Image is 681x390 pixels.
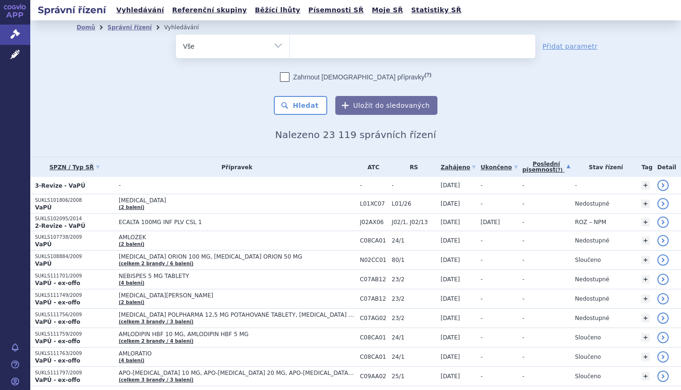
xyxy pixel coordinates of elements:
[392,315,436,321] span: 23/2
[335,96,437,115] button: Uložit do sledovaných
[441,373,460,380] span: [DATE]
[119,273,355,279] span: NEBISPES 5 MG TABLETY
[575,334,601,341] span: Sloučeno
[392,373,436,380] span: 25/1
[641,199,650,208] a: +
[119,205,144,210] a: (2 balení)
[35,182,85,189] strong: 3-Revize - VaPÚ
[575,276,610,283] span: Nedostupné
[119,319,193,324] a: (celkem 3 brandy / 3 balení)
[657,371,669,382] a: detail
[637,157,652,177] th: Tag
[408,4,464,17] a: Statistiky SŘ
[641,353,650,361] a: +
[35,234,114,241] p: SUKLS107738/2009
[523,182,524,189] span: -
[425,72,431,78] abbr: (?)
[657,351,669,363] a: detail
[119,350,355,357] span: AMLORATIO
[35,299,80,306] strong: VaPÚ - ex-offo
[35,377,80,383] strong: VaPÚ - ex-offo
[480,315,482,321] span: -
[523,315,524,321] span: -
[441,237,460,244] span: [DATE]
[35,292,114,299] p: SUKLS111749/2009
[30,3,113,17] h2: Správní řízení
[392,257,436,263] span: 80/1
[119,197,355,204] span: [MEDICAL_DATA]
[480,373,482,380] span: -
[119,338,193,344] a: (celkem 2 brandy / 4 balení)
[480,200,482,207] span: -
[119,300,144,305] a: (2 balení)
[657,217,669,228] a: detail
[360,257,387,263] span: N02CC01
[35,161,114,174] a: SPZN / Typ SŘ
[575,257,601,263] span: Sloučeno
[360,373,387,380] span: C09AA02
[35,280,80,286] strong: VaPÚ - ex-offo
[274,96,327,115] button: Hledat
[355,157,387,177] th: ATC
[480,237,482,244] span: -
[641,256,650,264] a: +
[119,261,193,266] a: (celkem 2 brandy / 6 balení)
[114,157,355,177] th: Přípravek
[369,4,406,17] a: Moje SŘ
[570,157,637,177] th: Stav řízení
[387,157,436,177] th: RS
[35,197,114,204] p: SUKLS101806/2008
[575,237,610,244] span: Nedostupné
[392,295,436,302] span: 23/2
[119,253,355,260] span: [MEDICAL_DATA] ORION 100 MG, [MEDICAL_DATA] ORION 50 MG
[657,180,669,191] a: detail
[35,223,85,229] strong: 2-Revize - VaPÚ
[556,167,563,173] abbr: (?)
[641,314,650,322] a: +
[392,334,436,341] span: 24/1
[119,312,355,318] span: [MEDICAL_DATA] POLPHARMA 12,5 MG POTAHOVANÉ TABLETY, [MEDICAL_DATA] POLPHARMA 25 MG POTAHOVANÉ TA...
[360,276,387,283] span: C07AB12
[480,295,482,302] span: -
[35,331,114,338] p: SUKLS111759/2009
[480,161,517,174] a: Ukončeno
[35,241,52,248] strong: VaPÚ
[523,219,524,225] span: -
[119,234,355,241] span: AMLOZEK
[523,276,524,283] span: -
[641,275,650,284] a: +
[35,273,114,279] p: SUKLS111701/2009
[392,237,436,244] span: 24/1
[653,157,681,177] th: Detail
[657,235,669,246] a: detail
[641,181,650,190] a: +
[523,157,570,177] a: Poslednípísemnost(?)
[575,354,601,360] span: Sloučeno
[575,200,610,207] span: Nedostupné
[542,42,598,51] a: Přidat parametr
[119,219,355,225] span: ECALTA 100MG INF PLV CSL 1
[480,276,482,283] span: -
[119,377,193,382] a: (celkem 3 brandy / 3 balení)
[119,331,355,338] span: AMLODIPIN HBF 10 MG, AMLODIPIN HBF 5 MG
[441,161,476,174] a: Zahájeno
[280,72,431,82] label: Zahrnout [DEMOGRAPHIC_DATA] přípravky
[35,357,80,364] strong: VaPÚ - ex-offo
[641,236,650,245] a: +
[641,372,650,381] a: +
[392,219,436,225] span: J02/1, J02/13
[169,4,250,17] a: Referenční skupiny
[523,354,524,360] span: -
[35,350,114,357] p: SUKLS111763/2009
[523,334,524,341] span: -
[575,295,610,302] span: Nedostupné
[441,219,460,225] span: [DATE]
[641,295,650,303] a: +
[35,260,52,267] strong: VaPÚ
[575,182,577,189] span: -
[657,198,669,209] a: detail
[392,276,436,283] span: 23/2
[164,20,211,35] li: Vyhledávání
[441,334,460,341] span: [DATE]
[35,319,80,325] strong: VaPÚ - ex-offo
